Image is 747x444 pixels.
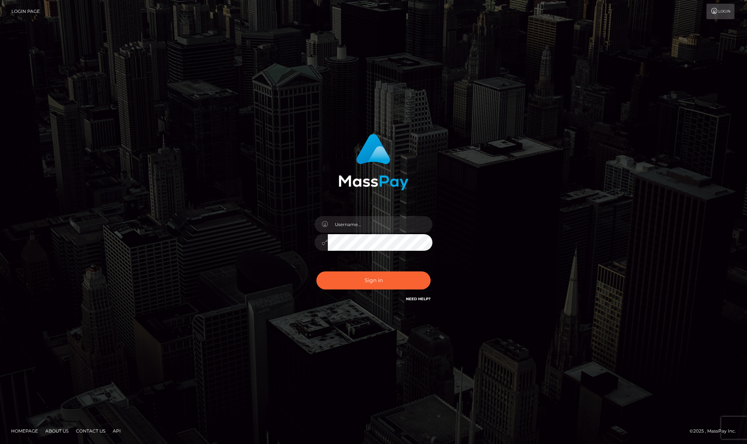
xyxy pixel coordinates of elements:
a: API [110,425,124,437]
a: Login [706,4,734,19]
div: © 2025 , MassPay Inc. [690,427,741,435]
a: Login Page [11,4,40,19]
a: Need Help? [406,296,431,301]
img: MassPay Login [339,134,408,190]
a: About Us [42,425,71,437]
a: Homepage [8,425,41,437]
button: Sign in [316,271,431,289]
input: Username... [328,216,432,233]
a: Contact Us [73,425,108,437]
